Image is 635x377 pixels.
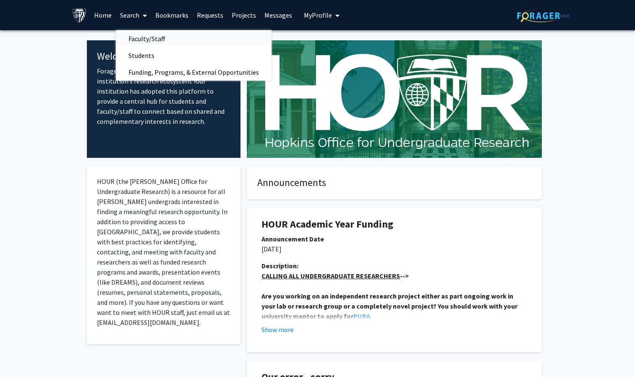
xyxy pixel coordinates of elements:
span: Students [116,47,167,64]
h4: Welcome to ForagerOne [97,50,231,63]
img: ForagerOne Logo [517,9,570,22]
a: Bookmarks [151,0,193,30]
a: PURA [353,312,370,320]
a: Projects [227,0,260,30]
u: CALLING ALL UNDERGRADUATE RESEARCHERS [261,272,400,280]
a: Messages [260,0,296,30]
div: Description: [261,261,527,271]
a: Students [116,49,272,62]
span: Funding, Programs, & External Opportunities [116,64,272,81]
p: HOUR (the [PERSON_NAME] Office for Undergraduate Research) is a resource for all [PERSON_NAME] un... [97,176,231,327]
a: Faculty/Staff [116,32,272,45]
h1: HOUR Academic Year Funding [261,218,527,230]
p: [DATE] [261,244,527,254]
button: Show more [261,325,294,335]
p: ForagerOne provides an entry point into our institution’s research ecosystem. Your institution ha... [97,66,231,126]
a: Requests [193,0,227,30]
h4: Announcements [257,177,531,189]
strong: --> [261,272,409,280]
a: Funding, Programs, & External Opportunities [116,66,272,79]
a: Home [90,0,116,30]
p: . [261,291,527,321]
div: Announcement Date [261,234,527,244]
img: Johns Hopkins University Logo [72,8,87,23]
a: Search [116,0,151,30]
strong: Are you working on an independent research project either as part ongoing work in your lab or res... [261,292,519,320]
iframe: Chat [6,339,36,371]
span: Faculty/Staff [116,30,178,47]
span: My Profile [304,11,332,19]
img: Cover Image [247,40,542,158]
